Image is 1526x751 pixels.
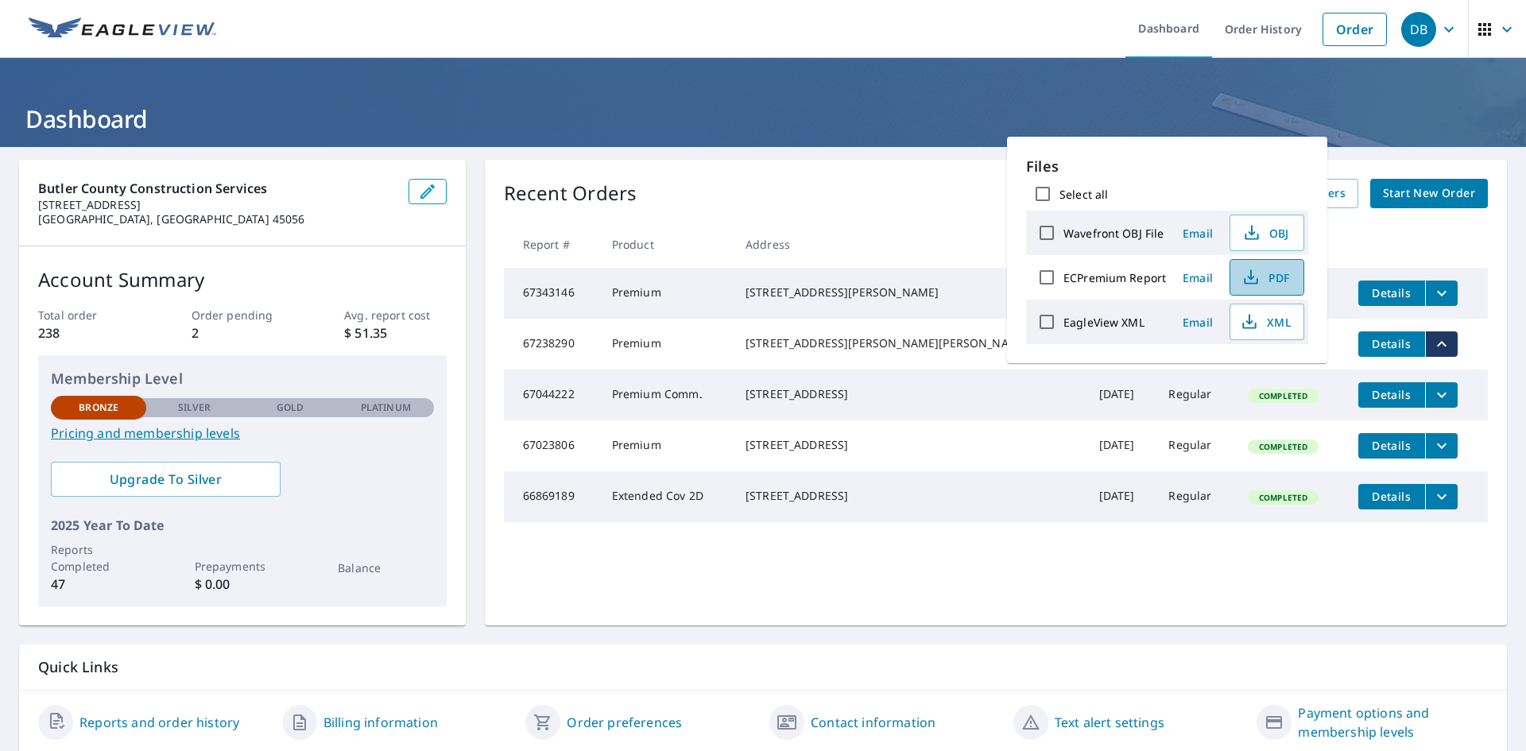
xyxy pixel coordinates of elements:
p: Gold [277,401,304,415]
p: Account Summary [38,265,447,294]
span: OBJ [1240,223,1291,242]
td: 67238290 [504,319,599,370]
div: [STREET_ADDRESS][PERSON_NAME][PERSON_NAME] [746,335,1074,351]
label: Wavefront OBJ File [1063,226,1164,241]
span: Details [1368,336,1416,351]
span: Email [1179,226,1217,241]
p: Reports Completed [51,541,146,575]
div: [STREET_ADDRESS] [746,386,1074,402]
td: [DATE] [1086,420,1156,471]
button: filesDropdownBtn-67238290 [1425,331,1458,357]
p: Recent Orders [504,179,637,208]
span: Completed [1249,441,1317,452]
p: [GEOGRAPHIC_DATA], [GEOGRAPHIC_DATA] 45056 [38,212,396,226]
th: Product [599,221,733,268]
td: Premium [599,268,733,319]
td: Regular [1156,370,1235,420]
div: [STREET_ADDRESS][PERSON_NAME] [746,285,1074,300]
p: $ 51.35 [344,323,446,343]
td: Premium [599,420,733,471]
p: Silver [178,401,211,415]
button: PDF [1230,259,1304,296]
a: Text alert settings [1055,713,1164,732]
h1: Dashboard [19,103,1507,135]
a: Order [1323,13,1387,46]
td: 67023806 [504,420,599,471]
p: Balance [338,559,433,576]
a: Start New Order [1370,179,1488,208]
p: Total order [38,307,140,323]
button: Email [1172,310,1223,335]
span: Completed [1249,390,1317,401]
button: detailsBtn-67238290 [1358,331,1425,357]
span: Completed [1249,492,1317,503]
p: Order pending [192,307,293,323]
button: detailsBtn-67023806 [1358,433,1425,459]
a: Contact information [811,713,935,732]
a: Reports and order history [79,713,239,732]
th: Address [733,221,1086,268]
label: Select all [1059,187,1108,202]
span: Email [1179,315,1217,330]
span: Details [1368,489,1416,504]
span: Details [1368,438,1416,453]
button: filesDropdownBtn-66869189 [1425,484,1458,509]
a: Upgrade To Silver [51,462,281,497]
button: filesDropdownBtn-67023806 [1425,433,1458,459]
span: Details [1368,285,1416,300]
div: [STREET_ADDRESS] [746,488,1074,504]
p: Quick Links [38,657,1488,677]
td: Premium [599,319,733,370]
label: ECPremium Report [1063,270,1166,285]
button: XML [1230,304,1304,340]
td: Regular [1156,471,1235,522]
p: 2 [192,323,293,343]
a: Order preferences [567,713,682,732]
button: filesDropdownBtn-67044222 [1425,382,1458,408]
p: Membership Level [51,368,434,389]
p: Prepayments [195,558,290,575]
p: Platinum [361,401,411,415]
span: PDF [1240,268,1291,287]
p: 2025 Year To Date [51,516,434,535]
a: Billing information [323,713,438,732]
p: 47 [51,575,146,594]
td: 66869189 [504,471,599,522]
p: Bronze [79,401,118,415]
p: Files [1026,156,1308,177]
button: Email [1172,221,1223,246]
td: [DATE] [1086,370,1156,420]
p: $ 0.00 [195,575,290,594]
button: detailsBtn-66869189 [1358,484,1425,509]
label: EagleView XML [1063,315,1144,330]
button: Email [1172,265,1223,290]
img: EV Logo [29,17,216,41]
p: Butler County Construction Services [38,179,396,198]
span: Upgrade To Silver [64,470,268,488]
span: Details [1368,387,1416,402]
button: detailsBtn-67044222 [1358,382,1425,408]
span: Email [1179,270,1217,285]
p: [STREET_ADDRESS] [38,198,396,212]
th: Report # [504,221,599,268]
button: filesDropdownBtn-67343146 [1425,281,1458,306]
td: Extended Cov 2D [599,471,733,522]
td: [DATE] [1086,471,1156,522]
td: 67044222 [504,370,599,420]
td: Premium Comm. [599,370,733,420]
span: XML [1240,312,1291,331]
div: DB [1401,12,1436,47]
button: OBJ [1230,215,1304,251]
button: detailsBtn-67343146 [1358,281,1425,306]
span: Start New Order [1383,184,1475,203]
p: 238 [38,323,140,343]
a: Payment options and membership levels [1298,703,1488,741]
div: [STREET_ADDRESS] [746,437,1074,453]
td: 67343146 [504,268,599,319]
p: Avg. report cost [344,307,446,323]
td: Regular [1156,420,1235,471]
a: Pricing and membership levels [51,424,434,443]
